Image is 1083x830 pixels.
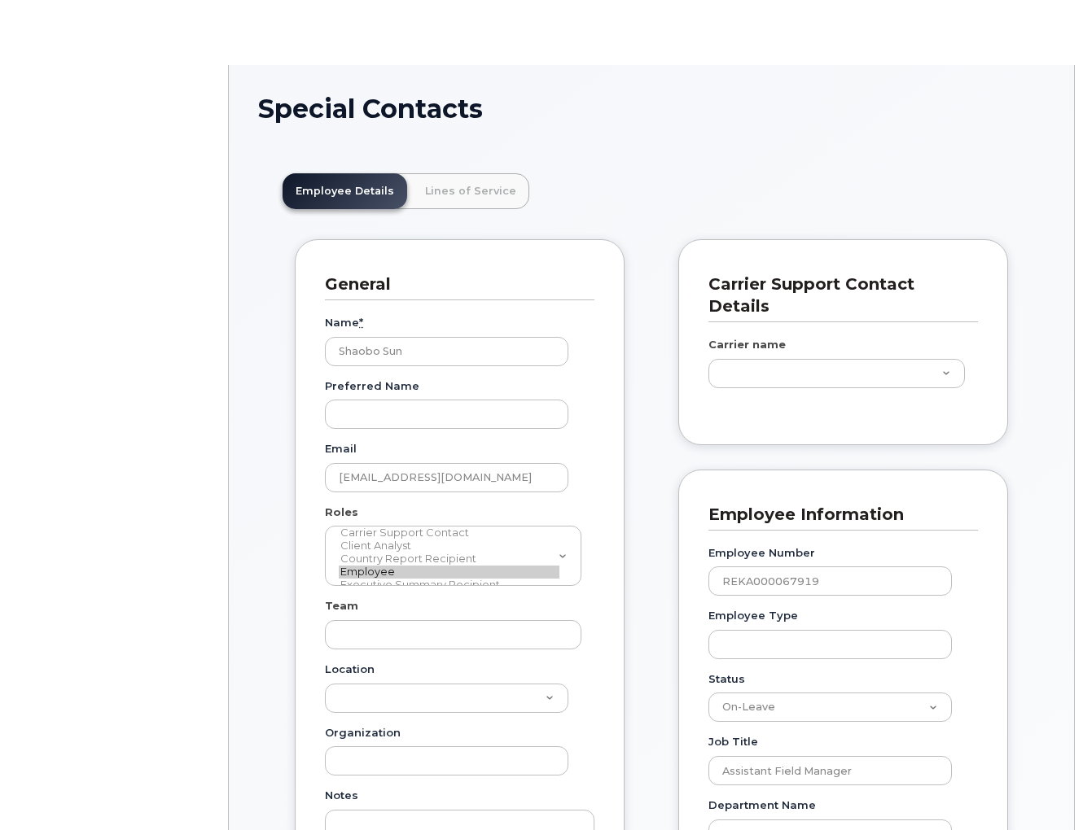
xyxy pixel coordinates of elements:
label: Preferred Name [325,378,419,394]
h3: Employee Information [708,504,966,526]
h3: Carrier Support Contact Details [708,273,966,317]
a: Employee Details [283,173,407,209]
label: Name [325,315,363,330]
label: Location [325,662,375,677]
label: Employee Number [708,545,815,561]
label: Employee Type [708,608,798,623]
option: Executive Summary Recipient [339,579,559,592]
h1: Special Contacts [258,94,1045,123]
label: Job Title [708,734,758,749]
abbr: required [359,316,363,329]
option: Carrier Support Contact [339,526,559,539]
label: Roles [325,505,358,520]
h3: General [325,273,582,295]
option: Country Report Recipient [339,553,559,566]
option: Employee [339,566,559,579]
label: Status [708,671,745,687]
label: Department Name [708,797,816,813]
label: Notes [325,788,358,803]
label: Email [325,441,357,456]
option: Client Analyst [339,539,559,553]
a: Lines of Service [412,173,529,209]
label: Team [325,598,358,614]
label: Organization [325,725,401,740]
label: Carrier name [708,337,786,352]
